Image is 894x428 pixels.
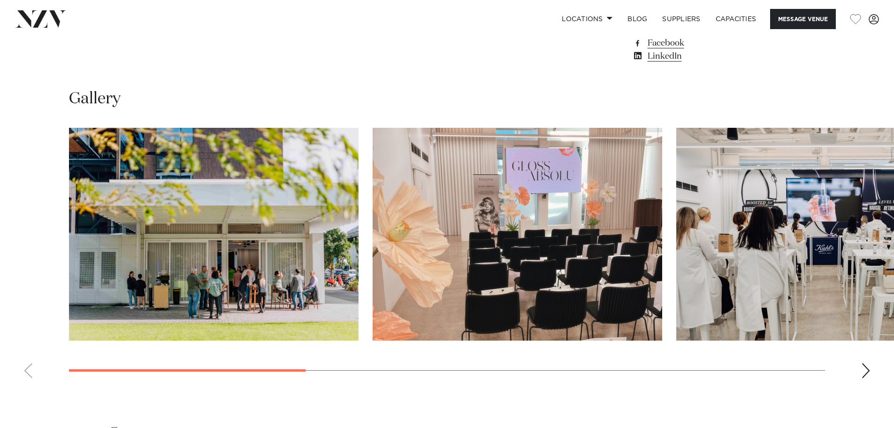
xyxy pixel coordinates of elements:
[15,10,66,27] img: nzv-logo.png
[373,128,662,341] swiper-slide: 2 / 8
[708,9,764,29] a: Capacities
[655,9,708,29] a: SUPPLIERS
[554,9,620,29] a: Locations
[69,88,121,109] h2: Gallery
[69,128,359,341] swiper-slide: 1 / 8
[632,50,785,63] a: LinkedIn
[770,9,836,29] button: Message Venue
[620,9,655,29] a: BLOG
[632,37,785,50] a: Facebook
